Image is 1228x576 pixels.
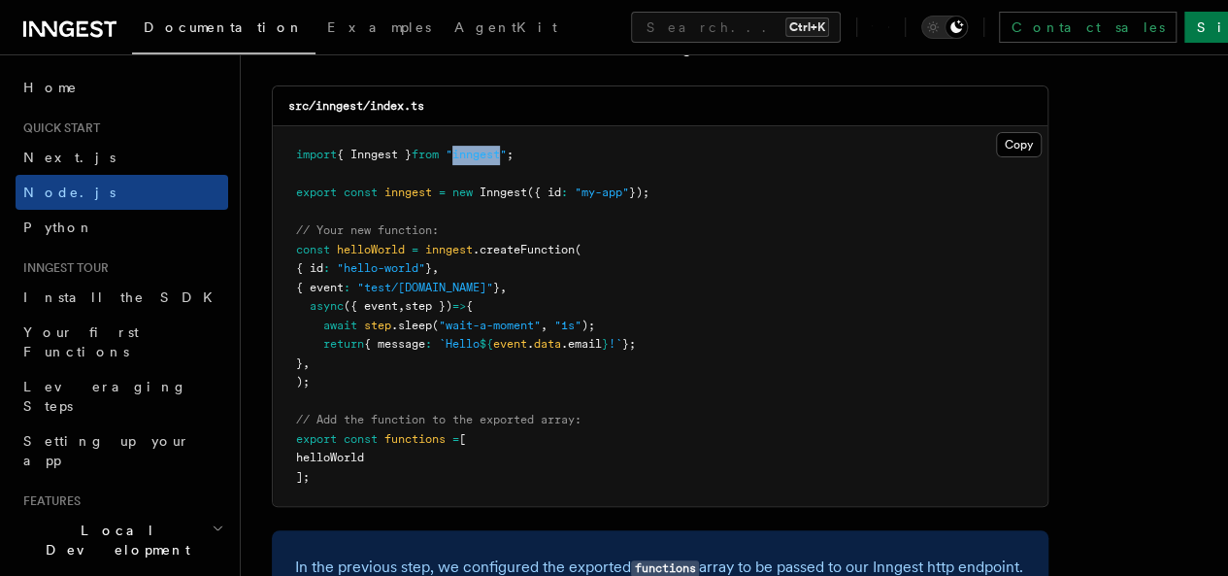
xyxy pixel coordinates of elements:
[16,521,212,559] span: Local Development
[16,424,228,478] a: Setting up your app
[996,132,1042,157] button: Copy
[144,19,304,35] span: Documentation
[16,210,228,245] a: Python
[315,6,443,52] a: Examples
[541,319,548,332] span: ,
[23,78,78,97] span: Home
[288,99,424,113] code: src/inngest/index.ts
[629,186,649,199] span: });
[23,433,190,468] span: Setting up your app
[631,12,841,43] button: Search...Ctrl+K
[323,261,330,275] span: :
[473,243,575,256] span: .createFunction
[16,280,228,315] a: Install the SDK
[425,337,432,351] span: :
[480,186,527,199] span: Inngest
[296,243,330,256] span: const
[323,337,364,351] span: return
[439,186,446,199] span: =
[23,289,224,305] span: Install the SDK
[554,319,581,332] span: "1s"
[622,337,636,351] span: };
[432,319,439,332] span: (
[344,299,398,313] span: ({ event
[999,12,1177,43] a: Contact sales
[527,337,534,351] span: .
[452,186,473,199] span: new
[296,413,581,426] span: // Add the function to the exported array:
[16,175,228,210] a: Node.js
[337,148,412,161] span: { Inngest }
[296,281,344,294] span: { event
[454,19,557,35] span: AgentKit
[785,17,829,37] kbd: Ctrl+K
[452,432,459,446] span: =
[412,148,439,161] span: from
[16,140,228,175] a: Next.js
[16,369,228,424] a: Leveraging Steps
[609,337,622,351] span: !`
[384,186,432,199] span: inngest
[534,337,561,351] span: data
[337,261,425,275] span: "hello-world"
[561,337,602,351] span: .email
[296,261,323,275] span: { id
[405,299,452,313] span: step })
[23,324,139,359] span: Your first Functions
[23,220,94,235] span: Python
[16,315,228,369] a: Your first Functions
[310,299,344,313] span: async
[16,260,109,276] span: Inngest tour
[432,261,439,275] span: ,
[344,186,378,199] span: const
[398,299,405,313] span: ,
[480,337,493,351] span: ${
[23,150,116,165] span: Next.js
[344,281,350,294] span: :
[364,337,425,351] span: { message
[425,261,432,275] span: }
[132,6,315,54] a: Documentation
[446,148,507,161] span: "inngest"
[296,470,310,484] span: ];
[23,185,116,200] span: Node.js
[303,356,310,370] span: ,
[296,432,337,446] span: export
[527,186,561,199] span: ({ id
[425,243,473,256] span: inngest
[296,148,337,161] span: import
[602,337,609,351] span: }
[344,432,378,446] span: const
[439,337,480,351] span: `Hello
[296,223,439,237] span: // Your new function:
[507,148,514,161] span: ;
[296,375,310,389] span: );
[16,493,81,509] span: Features
[466,299,473,313] span: {
[296,356,303,370] span: }
[575,186,629,199] span: "my-app"
[459,432,466,446] span: [
[327,19,431,35] span: Examples
[16,513,228,567] button: Local Development
[391,319,432,332] span: .sleep
[443,6,569,52] a: AgentKit
[364,319,391,332] span: step
[561,186,568,199] span: :
[581,319,595,332] span: );
[412,243,418,256] span: =
[323,319,357,332] span: await
[337,243,405,256] span: helloWorld
[16,70,228,105] a: Home
[357,281,493,294] span: "test/[DOMAIN_NAME]"
[16,120,100,136] span: Quick start
[493,281,500,294] span: }
[296,186,337,199] span: export
[452,299,466,313] span: =>
[439,319,541,332] span: "wait-a-moment"
[296,451,364,464] span: helloWorld
[921,16,968,39] button: Toggle dark mode
[493,337,527,351] span: event
[575,243,581,256] span: (
[500,281,507,294] span: ,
